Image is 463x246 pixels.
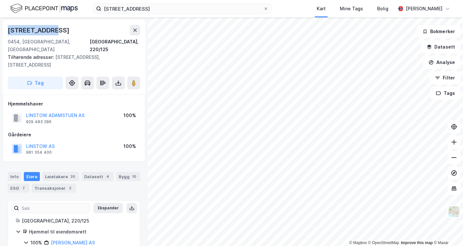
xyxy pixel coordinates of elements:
div: Mine Tags [340,5,363,13]
a: [PERSON_NAME] AS [51,240,95,245]
button: Bokmerker [417,25,460,38]
div: [GEOGRAPHIC_DATA], 220/125 [22,217,132,225]
div: [GEOGRAPHIC_DATA], 220/125 [90,38,140,53]
a: OpenStreetMap [368,241,399,245]
div: 7 [20,185,27,191]
div: 100% [123,142,136,150]
div: 100% [123,112,136,119]
button: Tags [431,87,460,100]
div: Hjemmel til eiendomsrett [29,228,132,236]
div: ESG [8,184,29,193]
a: Improve this map [401,241,433,245]
div: Transaksjoner [32,184,76,193]
div: 10 [131,173,138,180]
div: Leietakere [42,172,79,181]
div: 929 483 286 [26,119,51,124]
button: Analyse [423,56,460,69]
div: 2 [67,185,73,191]
span: Tilhørende adresser: [8,54,55,60]
div: Datasett [82,172,113,181]
button: Filter [430,71,460,84]
div: Gårdeiere [8,131,140,139]
div: Hjemmelshaver [8,100,140,108]
div: [PERSON_NAME] [406,5,442,13]
div: 20 [69,173,77,180]
div: [STREET_ADDRESS], [STREET_ADDRESS] [8,53,135,69]
input: Søk på adresse, matrikkel, gårdeiere, leietakere eller personer [101,4,263,14]
div: 0454, [GEOGRAPHIC_DATA], [GEOGRAPHIC_DATA] [8,38,90,53]
img: logo.f888ab2527a4732fd821a326f86c7f29.svg [10,3,78,14]
div: Eiere [24,172,40,181]
button: Ekspander [94,203,123,213]
div: Kontrollprogram for chat [431,215,463,246]
div: 981 354 400 [26,150,52,155]
img: Z [448,205,460,218]
button: Datasett [421,41,460,53]
input: Søk [19,203,89,213]
button: Tag [8,77,63,89]
iframe: Chat Widget [431,215,463,246]
div: 4 [104,173,111,180]
div: [STREET_ADDRESS] [8,25,71,35]
div: Bygg [116,172,140,181]
a: Mapbox [349,241,367,245]
div: Info [8,172,21,181]
div: Bolig [377,5,388,13]
div: Kart [317,5,326,13]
